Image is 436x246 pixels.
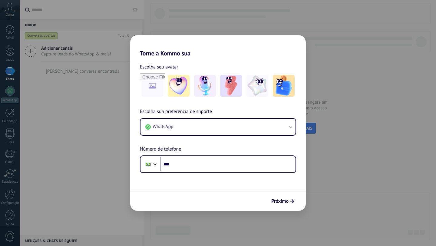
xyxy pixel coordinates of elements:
img: -1.jpeg [168,75,190,97]
img: -4.jpeg [246,75,268,97]
button: WhatsApp [140,119,296,135]
span: Número de telefone [140,145,181,153]
span: Escolha seu avatar [140,63,178,71]
span: Escolha sua preferência de suporte [140,108,212,116]
span: WhatsApp [153,124,173,130]
div: Brazil: + 55 [142,158,154,171]
img: -2.jpeg [194,75,216,97]
img: -3.jpeg [220,75,242,97]
img: -5.jpeg [273,75,295,97]
span: Próximo [271,199,289,203]
button: Próximo [269,196,297,206]
h2: Torne a Kommo sua [130,35,306,57]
